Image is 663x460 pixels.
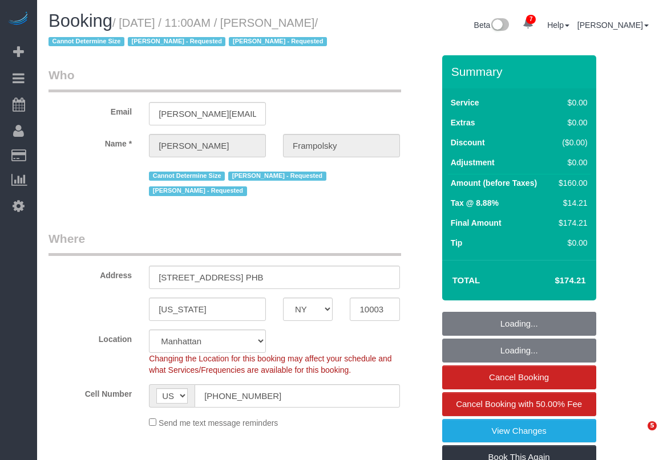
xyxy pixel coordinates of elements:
[452,275,480,285] strong: Total
[442,419,596,443] a: View Changes
[149,186,246,196] span: [PERSON_NAME] - Requested
[554,157,587,168] div: $0.00
[149,102,266,125] input: Email
[195,384,400,408] input: Cell Number
[451,157,495,168] label: Adjustment
[149,134,266,157] input: First Name
[48,230,401,256] legend: Where
[547,21,569,30] a: Help
[456,399,582,409] span: Cancel Booking with 50.00% Fee
[350,298,399,321] input: Zip Code
[517,11,539,36] a: 7
[228,172,326,181] span: [PERSON_NAME] - Requested
[229,37,326,46] span: [PERSON_NAME] - Requested
[577,21,649,30] a: [PERSON_NAME]
[451,117,475,128] label: Extras
[624,421,652,449] iframe: Intercom live chat
[451,217,502,229] label: Final Amount
[451,177,537,189] label: Amount (before Taxes)
[554,97,587,108] div: $0.00
[40,134,140,149] label: Name *
[554,177,587,189] div: $160.00
[451,65,591,78] h3: Summary
[526,15,536,24] span: 7
[490,18,509,33] img: New interface
[451,97,479,108] label: Service
[149,298,266,321] input: City
[149,172,225,181] span: Cannot Determine Size
[159,418,278,428] span: Send me text message reminders
[40,329,140,345] label: Location
[554,197,587,209] div: $14.21
[48,67,401,92] legend: Who
[554,237,587,249] div: $0.00
[442,392,596,416] a: Cancel Booking with 50.00% Fee
[149,354,391,374] span: Changing the Location for this booking may affect your schedule and what Services/Frequencies are...
[442,365,596,389] a: Cancel Booking
[40,384,140,400] label: Cell Number
[128,37,225,46] span: [PERSON_NAME] - Requested
[451,237,463,249] label: Tip
[40,266,140,281] label: Address
[283,134,400,157] input: Last Name
[7,11,30,27] img: Automaid Logo
[554,217,587,229] div: $174.21
[648,421,657,430] span: 5
[48,37,124,46] span: Cannot Determine Size
[48,11,112,31] span: Booking
[554,117,587,128] div: $0.00
[451,197,499,209] label: Tax @ 8.88%
[40,102,140,117] label: Email
[554,137,587,148] div: ($0.00)
[48,17,330,48] small: / [DATE] / 11:00AM / [PERSON_NAME]
[474,21,510,30] a: Beta
[451,137,485,148] label: Discount
[520,276,585,286] h4: $174.21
